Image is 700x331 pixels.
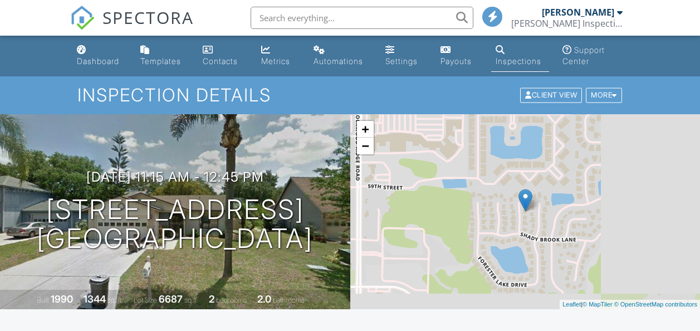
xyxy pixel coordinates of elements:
[560,300,700,309] div: |
[558,40,628,72] a: Support Center
[511,18,623,29] div: Groff Inspections LLC
[582,301,613,308] a: © MapTiler
[51,293,73,305] div: 1990
[77,85,623,105] h1: Inspection Details
[107,296,123,304] span: sq. ft.
[70,6,95,30] img: The Best Home Inspection Software - Spectora
[542,7,614,18] div: [PERSON_NAME]
[37,296,49,304] span: Built
[84,293,106,305] div: 1344
[614,301,697,308] a: © OpenStreetMap contributors
[77,56,119,66] div: Dashboard
[314,56,363,66] div: Automations
[357,138,374,154] a: Zoom out
[385,56,418,66] div: Settings
[562,301,581,308] a: Leaflet
[72,40,128,72] a: Dashboard
[562,45,605,66] div: Support Center
[140,56,181,66] div: Templates
[519,90,585,99] a: Client View
[381,40,427,72] a: Settings
[203,56,238,66] div: Contacts
[209,293,214,305] div: 2
[436,40,482,72] a: Payouts
[273,296,305,304] span: bathrooms
[159,293,183,305] div: 6687
[70,15,194,38] a: SPECTORA
[102,6,194,29] span: SPECTORA
[257,40,300,72] a: Metrics
[261,56,290,66] div: Metrics
[136,40,189,72] a: Templates
[520,88,582,103] div: Client View
[86,169,264,184] h3: [DATE] 11:15 am - 12:45 pm
[496,56,541,66] div: Inspections
[309,40,372,72] a: Automations (Basic)
[491,40,549,72] a: Inspections
[251,7,473,29] input: Search everything...
[440,56,472,66] div: Payouts
[586,88,622,103] div: More
[198,40,248,72] a: Contacts
[184,296,198,304] span: sq.ft.
[257,293,271,305] div: 2.0
[216,296,247,304] span: bedrooms
[37,195,313,254] h1: [STREET_ADDRESS] [GEOGRAPHIC_DATA]
[357,121,374,138] a: Zoom in
[134,296,157,304] span: Lot Size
